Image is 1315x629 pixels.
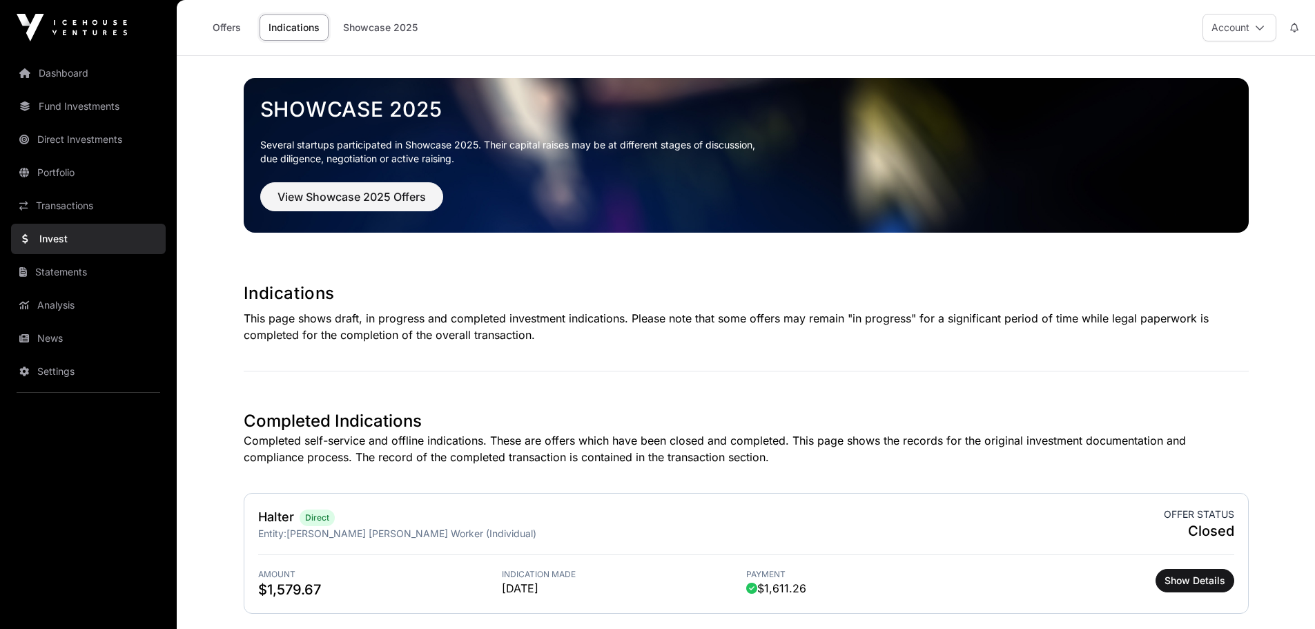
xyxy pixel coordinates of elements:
[11,157,166,188] a: Portfolio
[1156,569,1234,592] button: Show Details
[260,97,1232,122] a: Showcase 2025
[1246,563,1315,629] iframe: Chat Widget
[17,14,127,41] img: Icehouse Ventures Logo
[260,182,443,211] button: View Showcase 2025 Offers
[11,257,166,287] a: Statements
[746,580,806,597] span: $1,611.26
[286,528,536,539] span: [PERSON_NAME] [PERSON_NAME] Worker (Individual)
[244,410,1249,432] h1: Completed Indications
[11,124,166,155] a: Direct Investments
[11,58,166,88] a: Dashboard
[11,323,166,354] a: News
[258,507,294,527] h2: Halter
[1202,14,1276,41] button: Account
[1164,521,1234,541] span: Closed
[11,191,166,221] a: Transactions
[199,14,254,41] a: Offers
[502,580,746,597] span: [DATE]
[502,569,746,580] span: Indication Made
[244,78,1249,233] img: Showcase 2025
[260,196,443,210] a: View Showcase 2025 Offers
[746,569,991,580] span: Payment
[258,569,503,580] span: Amount
[244,310,1249,343] p: This page shows draft, in progress and completed investment indications. Please note that some of...
[260,138,1232,166] p: Several startups participated in Showcase 2025. Their capital raises may be at different stages o...
[334,14,427,41] a: Showcase 2025
[258,580,503,599] span: $1,579.67
[244,282,1249,304] h1: Indications
[11,356,166,387] a: Settings
[1164,507,1234,521] span: Offer status
[11,290,166,320] a: Analysis
[11,224,166,254] a: Invest
[1165,574,1225,588] span: Show Details
[305,512,329,523] span: Direct
[277,188,426,205] span: View Showcase 2025 Offers
[258,528,286,539] span: Entity:
[11,91,166,122] a: Fund Investments
[260,14,329,41] a: Indications
[244,432,1249,465] p: Completed self-service and offline indications. These are offers which have been closed and compl...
